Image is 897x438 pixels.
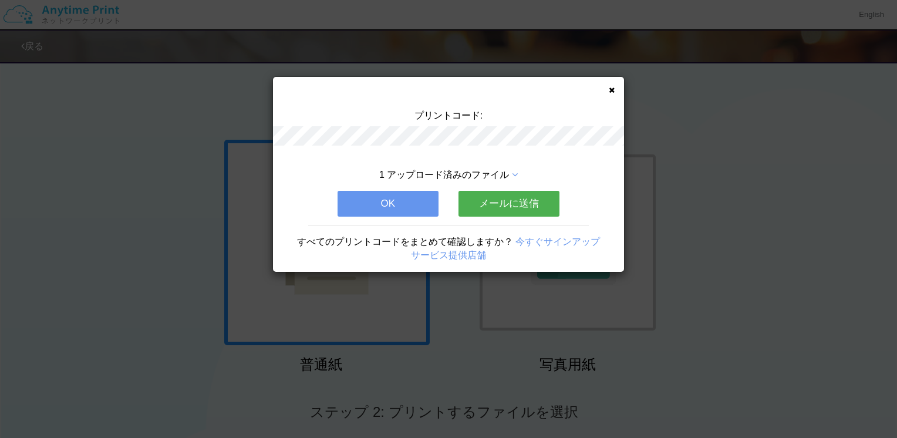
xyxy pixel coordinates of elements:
span: すべてのプリントコードをまとめて確認しますか？ [297,237,513,247]
a: サービス提供店舗 [411,250,486,260]
span: 1 アップロード済みのファイル [379,170,509,180]
span: プリントコード: [414,110,483,120]
button: メールに送信 [458,191,559,217]
a: 今すぐサインアップ [515,237,600,247]
button: OK [338,191,439,217]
